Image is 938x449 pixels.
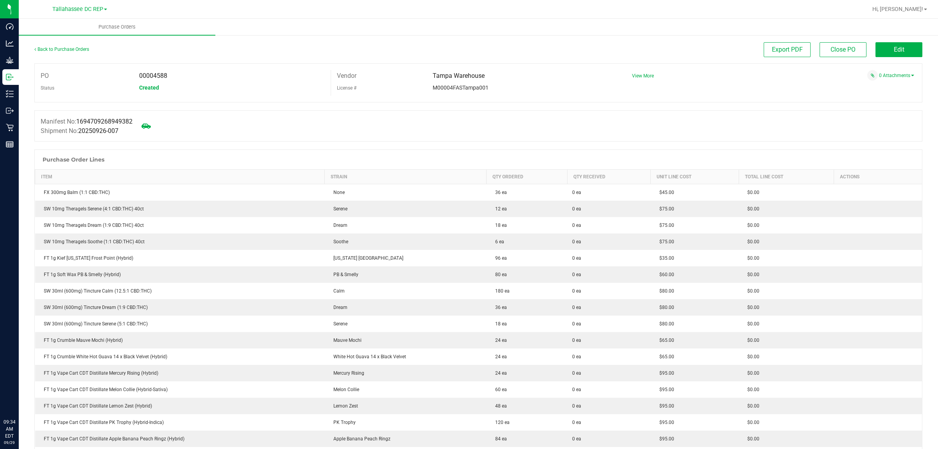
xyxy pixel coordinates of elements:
span: 120 ea [491,420,510,425]
span: Serene [329,321,347,327]
inline-svg: Grow [6,56,14,64]
span: $95.00 [655,436,674,442]
span: M00004FASTampa001 [433,84,489,91]
span: Mauve Mochi [329,338,362,343]
span: $95.00 [655,420,674,425]
span: $0.00 [743,370,759,376]
span: $60.00 [655,272,674,277]
a: Purchase Orders [19,19,215,35]
span: 0 ea [572,435,581,442]
inline-svg: Reports [6,140,14,148]
div: SW 30ml (600mg) Tincture Calm (12.5:1 CBD:THC) [40,287,320,295]
span: 0 ea [572,271,581,278]
a: Back to Purchase Orders [34,47,89,52]
span: Lemon Zest [329,403,358,409]
span: $0.00 [743,354,759,359]
div: FT 1g Kief [US_STATE] Frost Point (Hybrid) [40,255,320,262]
span: $0.00 [743,255,759,261]
span: 36 ea [491,190,507,195]
div: SW 30ml (600mg) Tincture Serene (5:1 CBD:THC) [40,320,320,327]
span: 1694709268949382 [76,118,132,125]
div: FT 1g Crumble Mauve Mochi (Hybrid) [40,337,320,344]
a: 0 Attachments [879,73,914,78]
div: FT 1g Vape Cart CDT Distillate PK Trophy (Hybrid-Indica) [40,419,320,426]
span: 24 ea [491,338,507,343]
span: Melon Collie [329,387,359,392]
span: 20250926-007 [78,127,118,135]
span: $0.00 [743,239,759,244]
span: 48 ea [491,403,507,409]
span: $0.00 [743,321,759,327]
span: $80.00 [655,321,674,327]
div: FT 1g Vape Cart CDT Distillate Lemon Zest (Hybrid) [40,402,320,409]
span: Soothe [329,239,348,244]
span: $35.00 [655,255,674,261]
span: $95.00 [655,387,674,392]
div: SW 30ml (600mg) Tincture Dream (1:9 CBD:THC) [40,304,320,311]
span: 24 ea [491,354,507,359]
span: Serene [329,206,347,212]
iframe: Resource center unread badge [23,385,32,395]
span: 0 ea [572,402,581,409]
span: PB & Smelly [329,272,358,277]
span: Export PDF [772,46,803,53]
span: 00004588 [139,72,167,79]
span: $45.00 [655,190,674,195]
button: Export PDF [764,42,811,57]
span: Created [139,84,159,91]
span: Attach a document [867,70,878,81]
span: 0 ea [572,304,581,311]
span: Apple Banana Peach Ringz [329,436,390,442]
span: [US_STATE] [GEOGRAPHIC_DATA] [329,255,403,261]
label: License # [337,82,356,94]
span: Mercury Rising [329,370,364,376]
span: $0.00 [743,387,759,392]
span: 18 ea [491,223,507,228]
span: $80.00 [655,305,674,310]
th: Total Line Cost [739,170,834,184]
button: Edit [875,42,922,57]
span: PK Trophy [329,420,356,425]
inline-svg: Dashboard [6,23,14,31]
span: 0 ea [572,205,581,212]
p: 09:34 AM EDT [4,418,15,440]
span: $0.00 [743,420,759,425]
span: Tallahassee DC REP [52,6,103,13]
div: FT 1g Vape Cart CDT Distillate Apple Banana Peach Ringz (Hybrid) [40,435,320,442]
span: 12 ea [491,206,507,212]
span: 60 ea [491,387,507,392]
span: 180 ea [491,288,510,294]
div: FX 300mg Balm (1:1 CBD:THC) [40,189,320,196]
span: $0.00 [743,190,759,195]
label: Status [41,82,54,94]
div: FT 1g Vape Cart CDT Distillate Melon Collie (Hybrid-Sativa) [40,386,320,393]
span: 0 ea [572,320,581,327]
a: View More [632,73,654,79]
div: FT 1g Soft Wax PB & Smelly (Hybrid) [40,271,320,278]
span: Calm [329,288,345,294]
inline-svg: Analytics [6,40,14,47]
span: $75.00 [655,223,674,228]
span: $95.00 [655,370,674,376]
inline-svg: Inbound [6,73,14,81]
span: Close PO [831,46,856,53]
span: 0 ea [572,353,581,360]
span: 0 ea [572,287,581,295]
span: $65.00 [655,338,674,343]
div: SW 10mg Theragels Soothe (1:1 CBD:THC) 40ct [40,238,320,245]
span: 0 ea [572,222,581,229]
span: $0.00 [743,272,759,277]
span: $65.00 [655,354,674,359]
span: $0.00 [743,436,759,442]
span: $75.00 [655,206,674,212]
th: Unit Line Cost [651,170,739,184]
span: $80.00 [655,288,674,294]
span: $75.00 [655,239,674,244]
p: 09/29 [4,440,15,445]
span: Dream [329,223,347,228]
label: Manifest No: [41,117,132,126]
button: Close PO [820,42,866,57]
span: $0.00 [743,305,759,310]
inline-svg: Outbound [6,107,14,115]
